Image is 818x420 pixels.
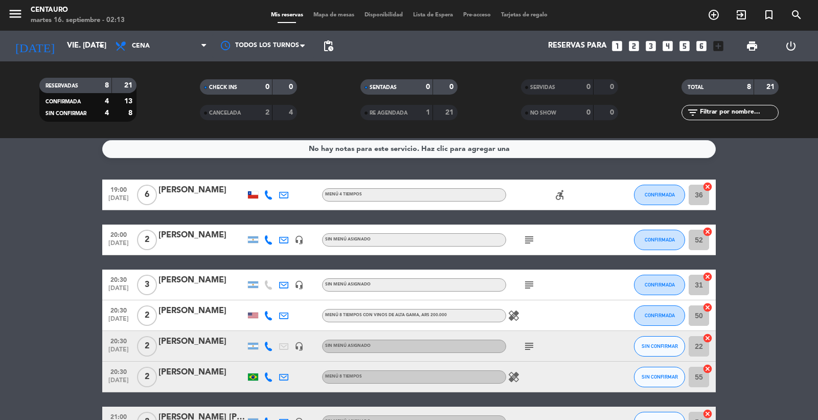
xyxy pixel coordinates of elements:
[634,336,685,357] button: SIN CONFIRMAR
[106,285,131,297] span: [DATE]
[610,83,616,91] strong: 0
[627,39,641,53] i: looks_two
[699,107,778,118] input: Filtrar por nombre...
[695,39,708,53] i: looks_6
[46,99,81,104] span: CONFIRMADA
[530,85,555,90] span: SERVIDAS
[106,377,131,389] span: [DATE]
[702,182,713,192] i: cancel
[137,230,157,250] span: 2
[265,83,269,91] strong: 0
[766,83,777,91] strong: 21
[523,234,535,246] i: subject
[105,109,109,117] strong: 4
[746,40,758,52] span: print
[158,184,245,197] div: [PERSON_NAME]
[265,109,269,116] strong: 2
[747,83,751,91] strong: 8
[158,304,245,318] div: [PERSON_NAME]
[687,106,699,119] i: filter_list
[158,229,245,242] div: [PERSON_NAME]
[325,237,371,241] span: Sin menú asignado
[610,109,616,116] strong: 0
[426,109,430,116] strong: 1
[325,313,447,317] span: MENÚ 8 TIEMPOS CON VINOS DE ALTA GAMA
[8,35,62,57] i: [DATE]
[642,343,678,349] span: SIN CONFIRMAR
[137,367,157,387] span: 2
[137,336,157,357] span: 2
[106,183,131,195] span: 19:00
[325,374,362,379] span: MENÚ 8 TIEMPOS
[209,110,241,116] span: CANCELADA
[95,40,107,52] i: arrow_drop_down
[702,302,713,313] i: cancel
[309,143,510,155] div: No hay notas para este servicio. Haz clic para agregar una
[610,39,624,53] i: looks_one
[325,344,371,348] span: Sin menú asignado
[132,42,150,50] span: Cena
[8,6,23,21] i: menu
[289,83,295,91] strong: 0
[644,39,657,53] i: looks_3
[325,192,362,196] span: MENÚ 4 TIEMPOS
[8,6,23,25] button: menu
[702,364,713,374] i: cancel
[702,227,713,237] i: cancel
[137,185,157,205] span: 6
[634,367,685,387] button: SIN CONFIRMAR
[645,192,675,197] span: CONFIRMADA
[586,109,590,116] strong: 0
[106,195,131,207] span: [DATE]
[645,313,675,318] span: CONFIRMADA
[158,366,245,379] div: [PERSON_NAME]
[124,82,134,89] strong: 21
[785,40,797,52] i: power_settings_new
[128,109,134,117] strong: 8
[408,12,458,18] span: Lista de Espera
[106,240,131,252] span: [DATE]
[106,304,131,316] span: 20:30
[712,39,725,53] i: add_box
[645,282,675,288] span: CONFIRMADA
[370,110,407,116] span: RE AGENDADA
[106,273,131,285] span: 20:30
[106,228,131,240] span: 20:00
[46,111,86,116] span: SIN CONFIRMAR
[678,39,691,53] i: looks_5
[158,274,245,287] div: [PERSON_NAME]
[158,335,245,348] div: [PERSON_NAME]
[548,41,607,51] span: Reservas para
[449,83,456,91] strong: 0
[294,342,304,351] i: headset_mic
[106,346,131,358] span: [DATE]
[645,237,675,242] span: CONFIRMADA
[124,98,134,105] strong: 13
[523,279,535,291] i: subject
[426,83,430,91] strong: 0
[702,272,713,282] i: cancel
[634,230,685,250] button: CONFIRMADA
[325,282,371,286] span: Sin menú asignado
[642,374,678,380] span: SIN CONFIRMAR
[322,40,334,52] span: pending_actions
[266,12,308,18] span: Mis reservas
[106,316,131,327] span: [DATE]
[105,98,109,105] strong: 4
[445,109,456,116] strong: 21
[688,85,703,90] span: TOTAL
[106,335,131,346] span: 20:30
[419,313,447,317] span: , ARS 200.000
[209,85,237,90] span: CHECK INS
[735,9,747,21] i: exit_to_app
[702,333,713,343] i: cancel
[137,305,157,326] span: 2
[661,39,674,53] i: looks_4
[294,280,304,290] i: headset_mic
[31,15,125,26] div: martes 16. septiembre - 02:13
[771,31,810,61] div: LOG OUT
[106,365,131,377] span: 20:30
[308,12,359,18] span: Mapa de mesas
[46,83,78,89] span: RESERVADAS
[294,235,304,245] i: headset_mic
